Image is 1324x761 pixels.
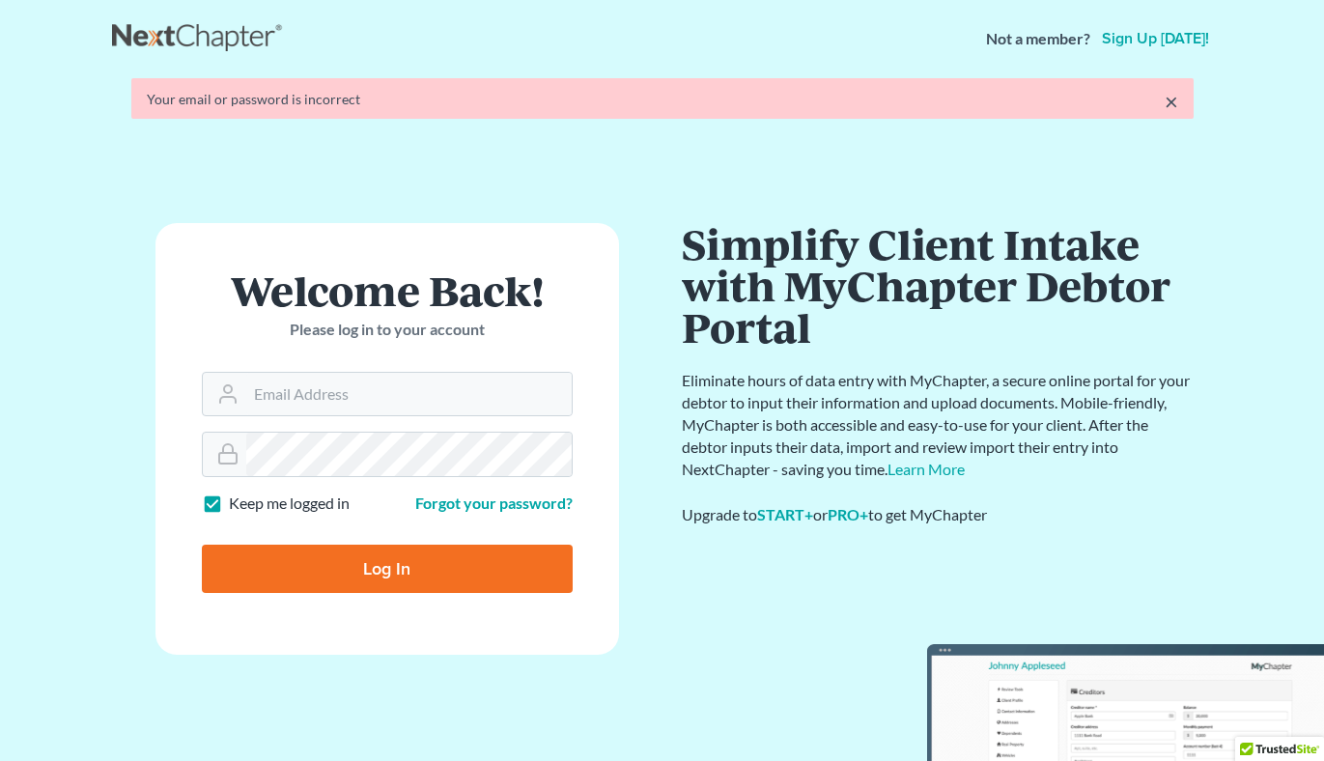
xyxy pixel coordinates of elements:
[986,28,1090,50] strong: Not a member?
[415,493,573,512] a: Forgot your password?
[1165,90,1178,113] a: ×
[682,370,1194,480] p: Eliminate hours of data entry with MyChapter, a secure online portal for your debtor to input the...
[229,493,350,515] label: Keep me logged in
[246,373,572,415] input: Email Address
[202,269,573,311] h1: Welcome Back!
[828,505,868,523] a: PRO+
[202,545,573,593] input: Log In
[147,90,1178,109] div: Your email or password is incorrect
[887,460,965,478] a: Learn More
[682,223,1194,347] h1: Simplify Client Intake with MyChapter Debtor Portal
[1098,31,1213,46] a: Sign up [DATE]!
[202,319,573,341] p: Please log in to your account
[682,504,1194,526] div: Upgrade to or to get MyChapter
[757,505,813,523] a: START+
